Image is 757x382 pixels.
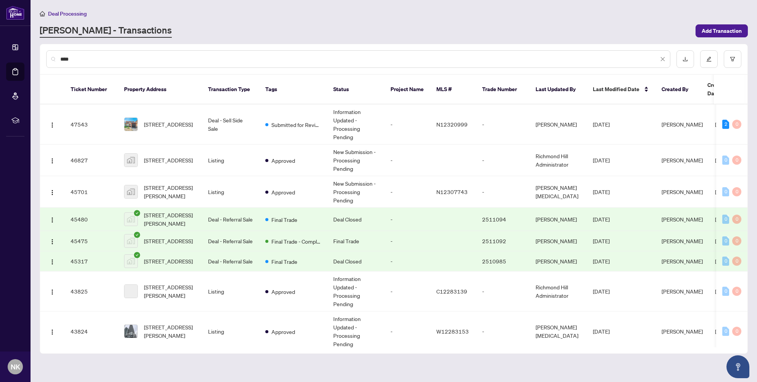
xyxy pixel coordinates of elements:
div: 0 [722,287,729,296]
td: - [384,104,430,144]
td: 43824 [65,311,118,352]
div: 0 [732,236,741,246]
td: [PERSON_NAME] [529,208,587,231]
td: - [384,208,430,231]
td: - [384,176,430,208]
div: 0 [722,257,729,266]
img: Logo [49,239,55,245]
div: 0 [722,327,729,336]
span: [STREET_ADDRESS] [144,120,193,128]
span: [PERSON_NAME] [662,238,703,244]
span: [DATE] [715,238,732,244]
span: [DATE] [593,328,610,335]
span: [DATE] [593,157,610,164]
div: 0 [732,215,741,224]
th: Property Address [118,75,202,104]
span: Add Transaction [702,25,742,37]
div: 2 [722,120,729,129]
td: Information Updated - Processing Pending [327,311,384,352]
span: [STREET_ADDRESS][PERSON_NAME] [144,323,196,340]
td: Listing [202,144,259,176]
div: 0 [732,120,741,129]
span: C12283139 [436,288,467,295]
td: 43825 [65,271,118,311]
img: thumbnail-img [124,255,137,268]
div: 0 [732,156,741,165]
span: check-circle [134,252,140,258]
th: Created Date [701,75,755,104]
img: Logo [49,289,55,295]
button: Logo [46,186,58,198]
span: [STREET_ADDRESS][PERSON_NAME] [144,211,196,228]
button: Add Transaction [696,24,748,37]
td: Deal Closed [327,208,384,231]
td: Deal - Referral Sale [202,231,259,251]
span: N12307743 [436,188,468,195]
span: [STREET_ADDRESS][PERSON_NAME] [144,183,196,200]
td: [PERSON_NAME][MEDICAL_DATA] [529,176,587,208]
img: thumbnail-img [124,154,137,167]
td: New Submission - Processing Pending [327,176,384,208]
span: Last Modified Date [593,85,639,93]
td: 47543 [65,104,118,144]
span: [DATE] [593,188,610,195]
div: 0 [732,257,741,266]
td: [PERSON_NAME] [529,231,587,251]
td: 45317 [65,251,118,271]
td: Final Trade [327,231,384,251]
span: [DATE] [593,258,610,265]
span: [PERSON_NAME] [662,188,703,195]
span: Created Date [707,81,739,98]
td: Information Updated - Processing Pending [327,104,384,144]
span: [PERSON_NAME] [662,157,703,164]
th: Created By [655,75,701,104]
span: W12283153 [436,328,469,335]
span: check-circle [134,232,140,238]
span: [DATE] [715,188,732,195]
td: 45701 [65,176,118,208]
td: Deal - Referral Sale [202,251,259,271]
td: - [384,311,430,352]
button: Logo [46,118,58,130]
span: close [660,56,665,62]
td: Richmond Hill Administrator [529,144,587,176]
td: - [384,144,430,176]
button: Open asap [726,355,749,378]
span: [DATE] [715,328,732,335]
div: 0 [722,215,729,224]
button: edit [700,50,718,68]
img: Logo [49,259,55,265]
span: NK [11,361,20,372]
span: Deal Processing [48,10,87,17]
span: download [683,56,688,62]
span: check-circle [134,210,140,216]
div: 0 [732,187,741,196]
span: Final Trade [271,257,297,266]
td: Listing [202,176,259,208]
td: 2511092 [476,231,529,251]
td: - [384,251,430,271]
span: edit [706,56,712,62]
img: thumbnail-img [124,185,137,198]
span: home [40,11,45,16]
div: 0 [722,156,729,165]
td: Listing [202,271,259,311]
th: Transaction Type [202,75,259,104]
span: Approved [271,287,295,296]
td: - [384,231,430,251]
span: Approved [271,156,295,165]
td: 2510985 [476,251,529,271]
span: [PERSON_NAME] [662,288,703,295]
span: filter [730,56,735,62]
span: [STREET_ADDRESS] [144,156,193,164]
img: Logo [49,217,55,223]
th: Tags [259,75,327,104]
th: Status [327,75,384,104]
img: thumbnail-img [124,234,137,247]
span: [DATE] [593,216,610,223]
td: - [384,271,430,311]
th: Project Name [384,75,430,104]
span: [STREET_ADDRESS] [144,237,193,245]
td: New Submission - Processing Pending [327,144,384,176]
button: Logo [46,213,58,225]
